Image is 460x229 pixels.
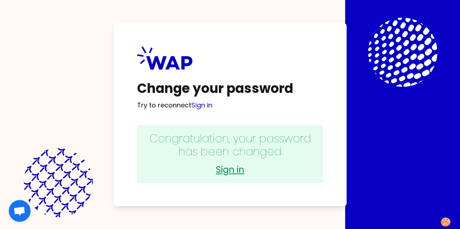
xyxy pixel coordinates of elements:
[144,164,316,176] a: Sign in
[191,101,212,110] a: Sign in
[137,100,323,110] p: Try to reconnect
[137,125,323,183] p: Congratulation, your password has been changed
[9,200,31,222] div: Open chat
[137,81,323,96] h1: Change your password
